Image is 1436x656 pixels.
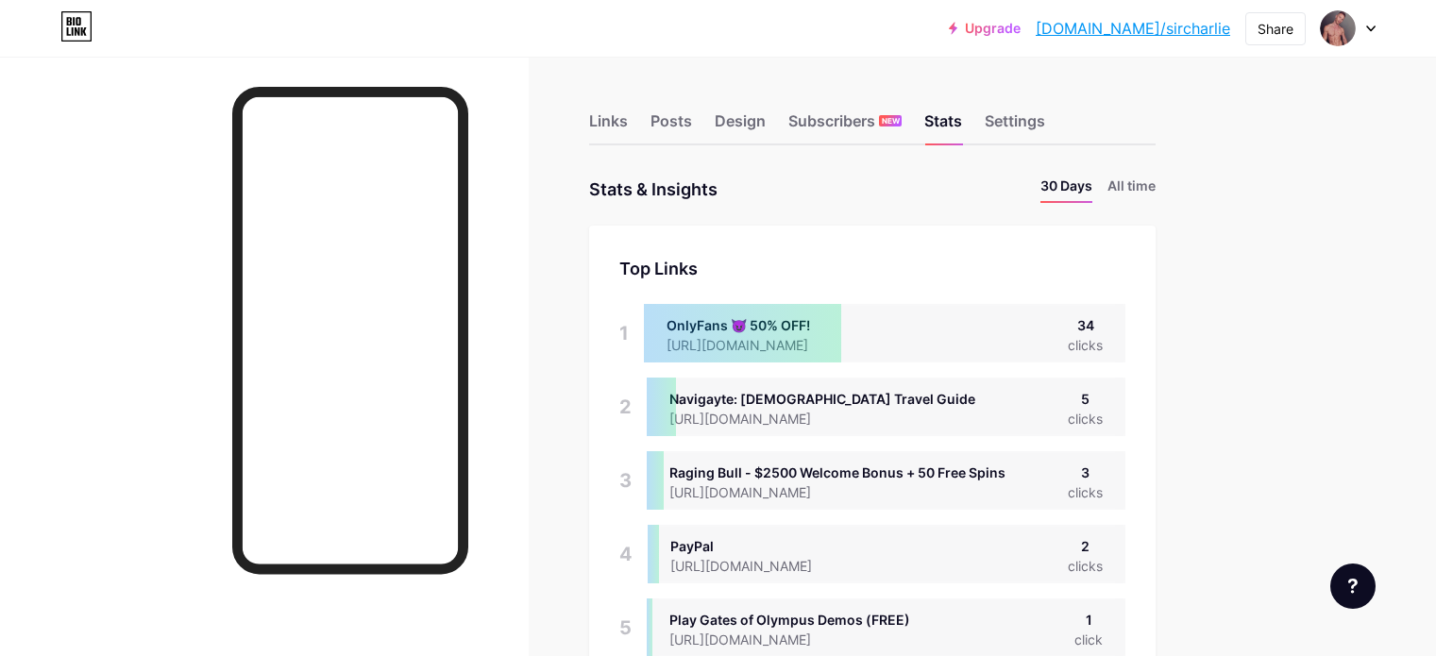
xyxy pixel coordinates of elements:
[1036,17,1230,40] a: [DOMAIN_NAME]/sircharlie
[669,409,975,429] div: [URL][DOMAIN_NAME]
[650,109,692,143] div: Posts
[1068,409,1103,429] div: clicks
[1068,556,1103,576] div: clicks
[788,109,902,143] div: Subscribers
[1258,19,1293,39] div: Share
[1068,482,1103,502] div: clicks
[589,176,718,203] div: Stats & Insights
[715,109,766,143] div: Design
[1068,536,1103,556] div: 2
[670,536,842,556] div: PayPal
[1068,315,1103,335] div: 34
[1068,463,1103,482] div: 3
[619,451,632,510] div: 3
[669,610,910,630] div: Play Gates of Olympus Demos (FREE)
[1320,10,1356,46] img: sircharlie
[670,556,842,576] div: [URL][DOMAIN_NAME]
[669,630,910,649] div: [URL][DOMAIN_NAME]
[1068,389,1103,409] div: 5
[619,378,632,436] div: 2
[985,109,1045,143] div: Settings
[669,389,975,409] div: Navigayte: [DEMOGRAPHIC_DATA] Travel Guide
[1074,610,1103,630] div: 1
[619,525,633,583] div: 4
[924,109,962,143] div: Stats
[619,304,629,362] div: 1
[589,109,628,143] div: Links
[619,256,1125,281] div: Top Links
[1040,176,1092,203] li: 30 Days
[1074,630,1103,649] div: click
[669,482,1005,502] div: [URL][DOMAIN_NAME]
[1107,176,1156,203] li: All time
[669,463,1005,482] div: Raging Bull - $2500 Welcome Bonus + 50 Free Spins
[882,115,900,126] span: NEW
[949,21,1021,36] a: Upgrade
[1068,335,1103,355] div: clicks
